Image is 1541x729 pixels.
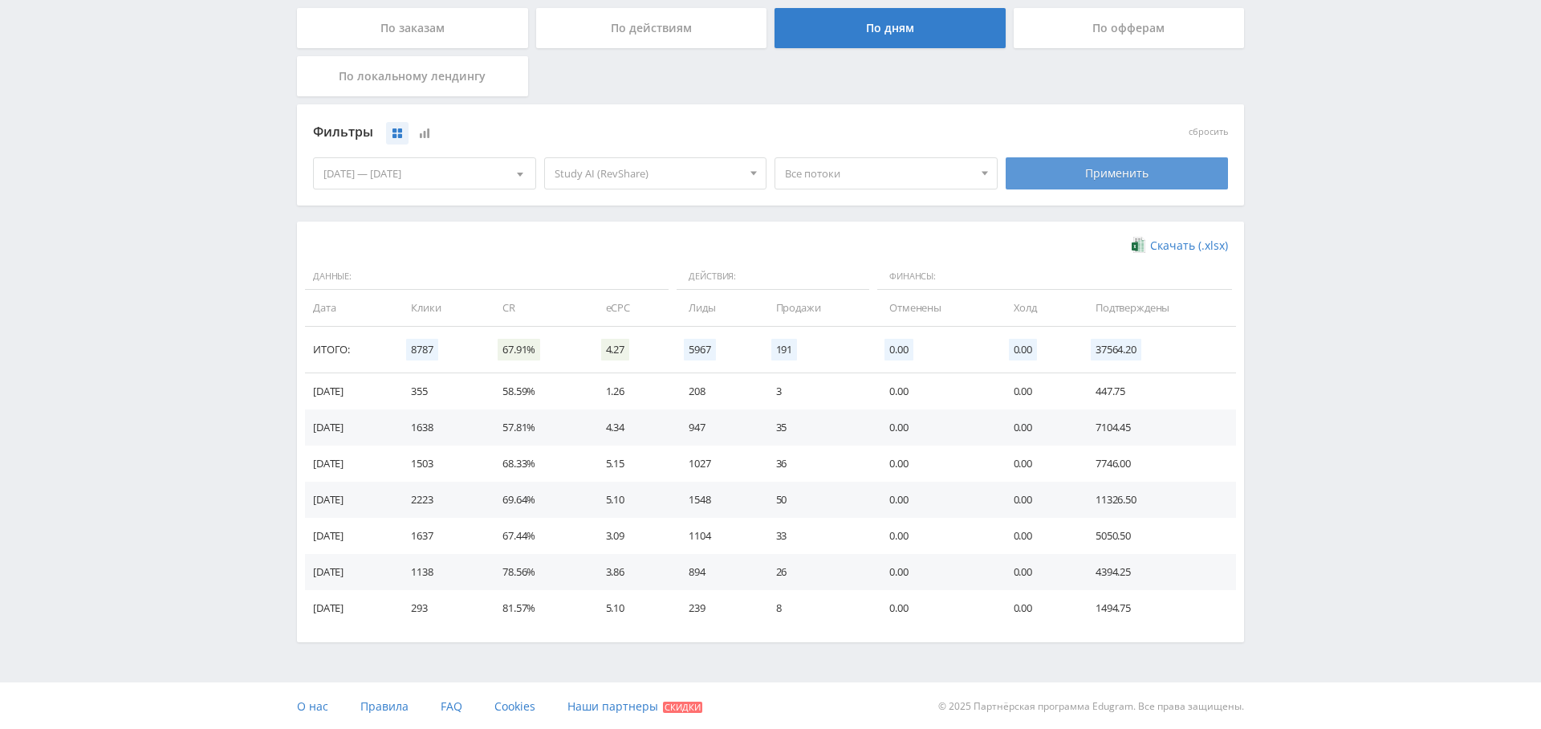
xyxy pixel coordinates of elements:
td: 1104 [673,518,759,554]
td: 26 [760,554,873,590]
td: 947 [673,409,759,446]
td: Дата [305,290,395,326]
td: [DATE] [305,554,395,590]
td: CR [486,290,589,326]
span: Данные: [305,263,669,291]
td: 293 [395,590,486,626]
td: 1638 [395,409,486,446]
span: Наши партнеры [567,698,658,714]
img: xlsx [1132,237,1145,253]
span: Все потоки [785,158,973,189]
td: Лиды [673,290,759,326]
td: 57.81% [486,409,589,446]
td: 0.00 [873,373,998,409]
div: По локальному лендингу [297,56,528,96]
td: 0.00 [998,373,1080,409]
div: По действиям [536,8,767,48]
td: 67.44% [486,518,589,554]
td: Продажи [760,290,873,326]
td: eCPC [590,290,673,326]
td: 7104.45 [1080,409,1236,446]
td: 11326.50 [1080,482,1236,518]
td: 0.00 [998,554,1080,590]
td: [DATE] [305,590,395,626]
span: 4.27 [601,339,629,360]
td: 0.00 [873,518,998,554]
td: Холд [998,290,1080,326]
button: сбросить [1189,127,1228,137]
span: Cookies [494,698,535,714]
td: 1503 [395,446,486,482]
div: [DATE] — [DATE] [314,158,535,189]
span: Правила [360,698,409,714]
td: 69.64% [486,482,589,518]
span: 8787 [406,339,437,360]
span: 5967 [684,339,715,360]
td: Клики [395,290,486,326]
td: 0.00 [998,518,1080,554]
td: 447.75 [1080,373,1236,409]
span: Финансы: [877,263,1232,291]
span: 191 [771,339,798,360]
div: По заказам [297,8,528,48]
div: По дням [775,8,1006,48]
td: 81.57% [486,590,589,626]
td: 5.15 [590,446,673,482]
div: Фильтры [313,120,998,145]
span: 0.00 [884,339,913,360]
div: Применить [1006,157,1229,189]
td: 2223 [395,482,486,518]
td: [DATE] [305,518,395,554]
td: 4.34 [590,409,673,446]
a: Скачать (.xlsx) [1132,238,1228,254]
td: 208 [673,373,759,409]
td: 1027 [673,446,759,482]
span: 67.91% [498,339,540,360]
td: 0.00 [873,554,998,590]
td: 0.00 [873,409,998,446]
td: Итого: [305,327,395,373]
td: 8 [760,590,873,626]
td: 4394.25 [1080,554,1236,590]
td: 36 [760,446,873,482]
td: 35 [760,409,873,446]
td: 894 [673,554,759,590]
span: О нас [297,698,328,714]
td: 0.00 [998,482,1080,518]
td: 1548 [673,482,759,518]
td: 0.00 [998,590,1080,626]
td: 3 [760,373,873,409]
td: 68.33% [486,446,589,482]
td: 1138 [395,554,486,590]
td: 50 [760,482,873,518]
span: Study AI (RevShare) [555,158,742,189]
td: Подтверждены [1080,290,1236,326]
td: [DATE] [305,482,395,518]
td: 0.00 [998,446,1080,482]
td: 1494.75 [1080,590,1236,626]
td: 5050.50 [1080,518,1236,554]
td: 58.59% [486,373,589,409]
td: 7746.00 [1080,446,1236,482]
td: 3.09 [590,518,673,554]
td: 239 [673,590,759,626]
td: 5.10 [590,482,673,518]
td: 1.26 [590,373,673,409]
td: 0.00 [873,590,998,626]
td: 78.56% [486,554,589,590]
span: FAQ [441,698,462,714]
td: 0.00 [998,409,1080,446]
td: [DATE] [305,409,395,446]
span: Скидки [663,702,702,713]
span: 37564.20 [1091,339,1141,360]
td: 33 [760,518,873,554]
td: [DATE] [305,446,395,482]
span: Скачать (.xlsx) [1150,239,1228,252]
div: По офферам [1014,8,1245,48]
td: 1637 [395,518,486,554]
td: 0.00 [873,482,998,518]
td: 355 [395,373,486,409]
td: Отменены [873,290,998,326]
td: 5.10 [590,590,673,626]
td: 3.86 [590,554,673,590]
